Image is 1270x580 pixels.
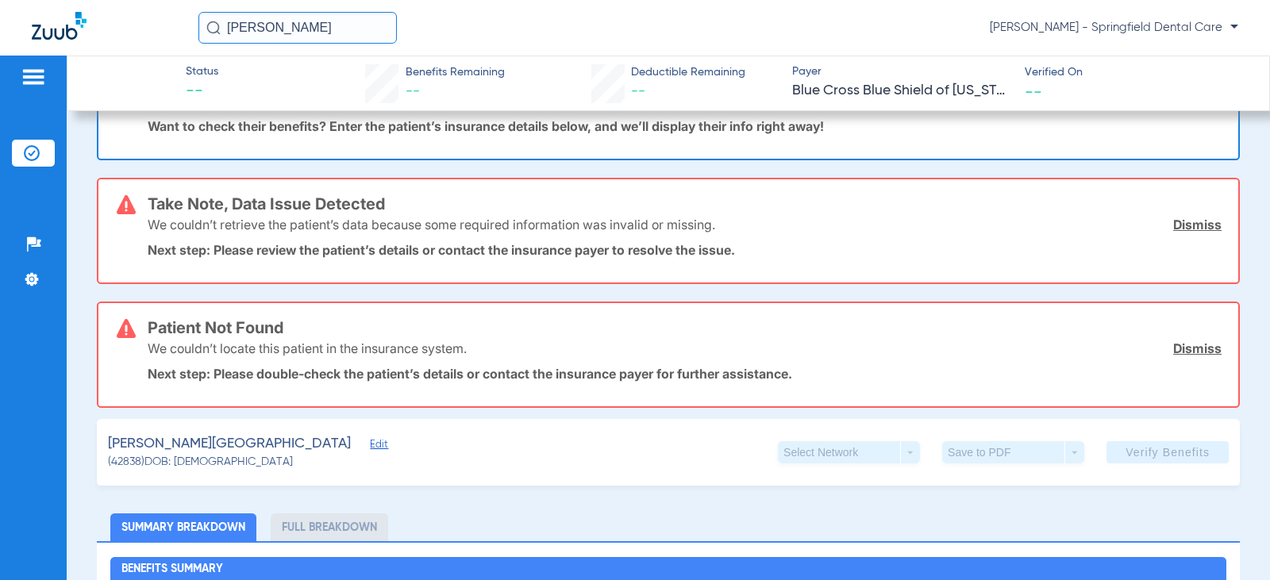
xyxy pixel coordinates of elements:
[117,195,136,214] img: error-icon
[631,64,745,81] span: Deductible Remaining
[792,81,1011,101] span: Blue Cross Blue Shield of [US_STATE]
[186,63,218,80] span: Status
[792,63,1011,80] span: Payer
[148,217,715,232] p: We couldn’t retrieve the patient’s data because some required information was invalid or missing.
[206,21,221,35] img: Search Icon
[1025,64,1244,81] span: Verified On
[990,20,1238,36] span: [PERSON_NAME] - Springfield Dental Care
[148,242,1222,258] p: Next step: Please review the patient’s details or contact the insurance payer to resolve the issue.
[271,513,388,541] li: Full Breakdown
[148,118,1222,134] p: Want to check their benefits? Enter the patient’s insurance details below, and we’ll display thei...
[1173,217,1222,232] a: Dismiss
[32,12,87,40] img: Zuub Logo
[370,439,384,454] span: Edit
[148,320,1222,336] h3: Patient Not Found
[148,196,1222,212] h3: Take Note, Data Issue Detected
[406,64,505,81] span: Benefits Remaining
[1173,340,1222,356] a: Dismiss
[406,84,420,98] span: --
[1025,83,1042,99] span: --
[631,84,645,98] span: --
[108,434,351,454] span: [PERSON_NAME][GEOGRAPHIC_DATA]
[198,12,397,44] input: Search for patients
[117,319,136,338] img: error-icon
[110,513,256,541] li: Summary Breakdown
[21,67,46,86] img: hamburger-icon
[148,366,1222,382] p: Next step: Please double-check the patient’s details or contact the insurance payer for further a...
[108,454,293,471] span: (42838) DOB: [DEMOGRAPHIC_DATA]
[148,340,467,356] p: We couldn’t locate this patient in the insurance system.
[186,81,218,103] span: --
